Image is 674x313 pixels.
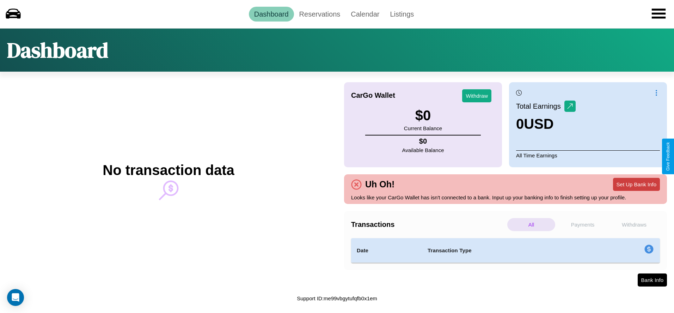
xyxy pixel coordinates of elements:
[297,294,377,303] p: Support ID: me99vbgytufqfb0x1em
[402,137,444,145] h4: $ 0
[385,7,419,22] a: Listings
[249,7,294,22] a: Dashboard
[610,218,658,231] p: Withdraws
[351,221,505,229] h4: Transactions
[462,89,491,102] button: Withdraw
[351,193,660,202] p: Looks like your CarGo Wallet has isn't connected to a bank. Input up your banking info to finish ...
[638,273,667,287] button: Bank Info
[516,150,660,160] p: All Time Earnings
[345,7,385,22] a: Calendar
[428,246,587,255] h4: Transaction Type
[516,100,564,113] p: Total Earnings
[294,7,346,22] a: Reservations
[103,162,234,178] h2: No transaction data
[7,36,108,65] h1: Dashboard
[516,116,576,132] h3: 0 USD
[559,218,607,231] p: Payments
[351,238,660,263] table: simple table
[362,179,398,189] h4: Uh Oh!
[357,246,416,255] h4: Date
[404,124,442,133] p: Current Balance
[507,218,555,231] p: All
[404,108,442,124] h3: $ 0
[402,145,444,155] p: Available Balance
[7,289,24,306] div: Open Intercom Messenger
[351,91,395,100] h4: CarGo Wallet
[613,178,660,191] button: Set Up Bank Info
[666,142,670,171] div: Give Feedback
